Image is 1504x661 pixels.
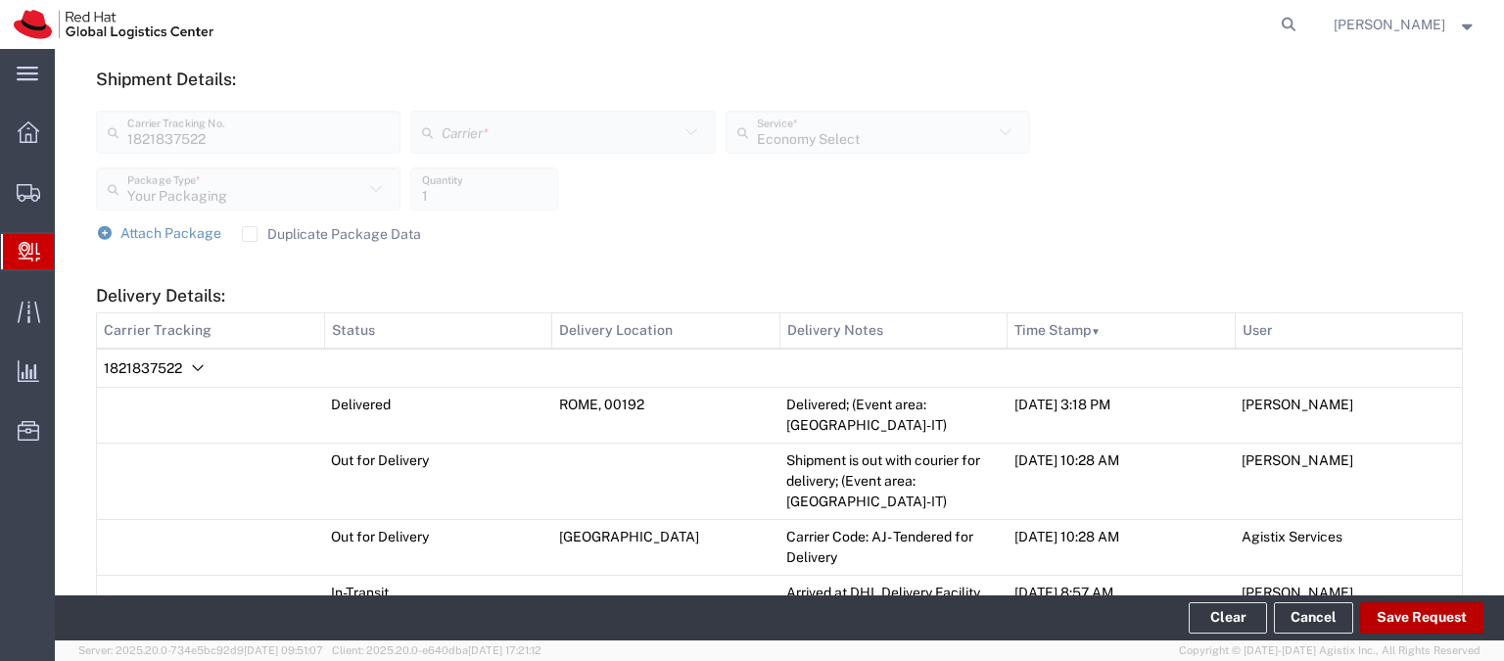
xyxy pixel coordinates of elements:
th: Time Stamp [1008,312,1236,349]
button: [PERSON_NAME] [1333,13,1478,36]
span: Copyright © [DATE]-[DATE] Agistix Inc., All Rights Reserved [1179,642,1480,659]
td: [DATE] 3:18 PM [1008,387,1236,443]
button: Save Request [1360,602,1483,634]
h5: Shipment Details: [96,69,1463,89]
th: User [1235,312,1463,349]
th: Delivery Notes [779,312,1008,349]
td: Delivered [324,387,552,443]
td: Delivered; (Event area: [GEOGRAPHIC_DATA]-IT) [779,387,1008,443]
td: [GEOGRAPHIC_DATA] [552,519,780,575]
span: Elena Ferri [1334,14,1445,35]
td: Agistix Services [1235,519,1463,575]
span: Server: 2025.20.0-734e5bc92d9 [78,644,323,656]
span: Attach Package [120,225,221,241]
button: Clear [1189,602,1267,634]
td: Out for Delivery [324,519,552,575]
span: Client: 2025.20.0-e640dba [332,644,541,656]
img: logo [14,10,213,39]
td: Out for Delivery [324,443,552,519]
a: Cancel [1274,602,1353,634]
td: ROME, 00192 [552,387,780,443]
td: Shipment is out with courier for delivery; (Event area: [GEOGRAPHIC_DATA]-IT) [779,443,1008,519]
span: [DATE] 09:51:07 [244,644,323,656]
td: [DATE] 10:28 AM [1008,443,1236,519]
th: Status [324,312,552,349]
td: [DATE] 10:28 AM [1008,519,1236,575]
th: Delivery Location [552,312,780,349]
td: [PERSON_NAME] [1235,443,1463,519]
td: [PERSON_NAME] [1235,387,1463,443]
th: Carrier Tracking [97,312,325,349]
td: Carrier Code: AJ - Tendered for Delivery [779,519,1008,575]
label: Duplicate Package Data [242,226,421,242]
span: 1821837522 [104,359,182,375]
h5: Delivery Details: [96,285,1463,306]
span: [DATE] 17:21:12 [468,644,541,656]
